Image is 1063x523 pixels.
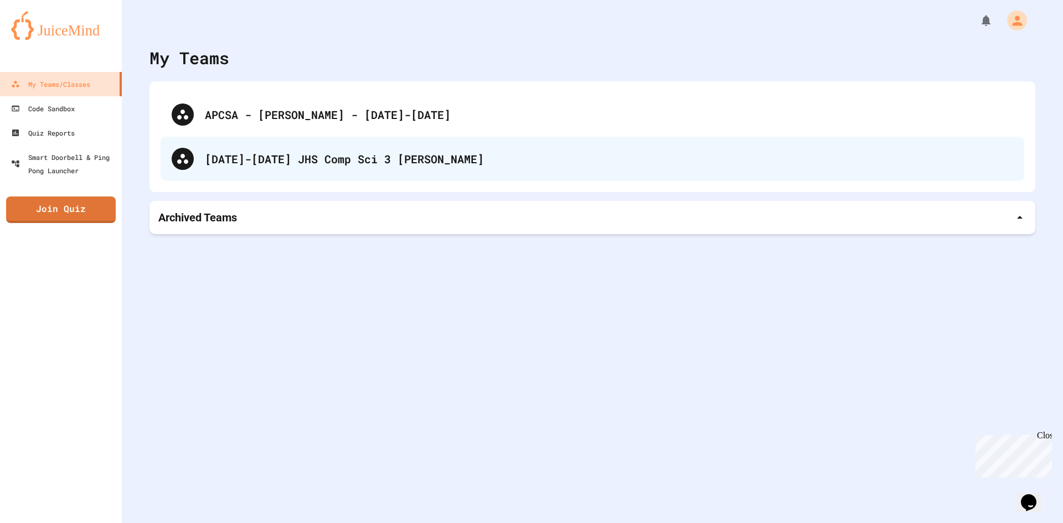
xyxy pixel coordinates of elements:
iframe: chat widget [1016,479,1052,512]
div: Code Sandbox [11,102,75,115]
div: My Teams [149,45,229,70]
img: logo-orange.svg [11,11,111,40]
div: [DATE]-[DATE] JHS Comp Sci 3 [PERSON_NAME] [161,137,1024,181]
div: Smart Doorbell & Ping Pong Launcher [11,151,117,177]
iframe: chat widget [971,431,1052,478]
a: Join Quiz [6,196,116,223]
div: Chat with us now!Close [4,4,76,70]
div: My Account [995,8,1030,33]
div: My Notifications [959,11,995,30]
p: Archived Teams [158,210,237,225]
div: [DATE]-[DATE] JHS Comp Sci 3 [PERSON_NAME] [205,151,1013,167]
div: My Teams/Classes [11,77,90,91]
div: APCSA - [PERSON_NAME] - [DATE]-[DATE] [205,106,1013,123]
div: APCSA - [PERSON_NAME] - [DATE]-[DATE] [161,92,1024,137]
div: Quiz Reports [11,126,75,139]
